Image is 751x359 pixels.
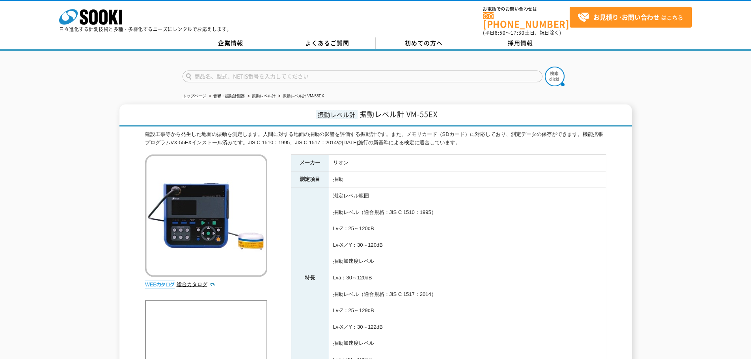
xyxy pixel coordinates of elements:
[213,94,245,98] a: 音響・振動計測器
[183,71,542,82] input: 商品名、型式、NETIS番号を入力してください
[177,281,215,287] a: 総合カタログ
[291,155,329,171] th: メーカー
[183,37,279,49] a: 企業情報
[145,281,175,288] img: webカタログ
[472,37,569,49] a: 採用情報
[405,39,443,47] span: 初めての方へ
[483,12,570,28] a: [PHONE_NUMBER]
[329,155,606,171] td: リオン
[360,109,438,119] span: 振動レベル計 VM-55EX
[570,7,692,28] a: お見積り･お問い合わせはこちら
[483,7,570,11] span: お電話でのお問い合わせは
[252,94,276,98] a: 振動レベル計
[483,29,561,36] span: (平日 ～ 土日、祝日除く)
[545,67,565,86] img: btn_search.png
[511,29,525,36] span: 17:30
[277,92,324,100] li: 振動レベル計 VM-55EX
[145,130,606,147] div: 建設工事等から発生した地面の振動を測定します。人間に対する地面の振動の影響を評価する振動計です。また、メモリカード（SDカード）に対応しており、測定データの保存ができます。機能拡張プログラムVX...
[145,154,267,277] img: 振動レベル計 VM-55EX
[279,37,376,49] a: よくあるご質問
[329,171,606,188] td: 振動
[593,12,660,22] strong: お見積り･お問い合わせ
[376,37,472,49] a: 初めての方へ
[578,11,683,23] span: はこちら
[495,29,506,36] span: 8:50
[291,171,329,188] th: 測定項目
[183,94,206,98] a: トップページ
[316,110,358,119] span: 振動レベル計
[59,27,232,32] p: 日々進化する計測技術と多種・多様化するニーズにレンタルでお応えします。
